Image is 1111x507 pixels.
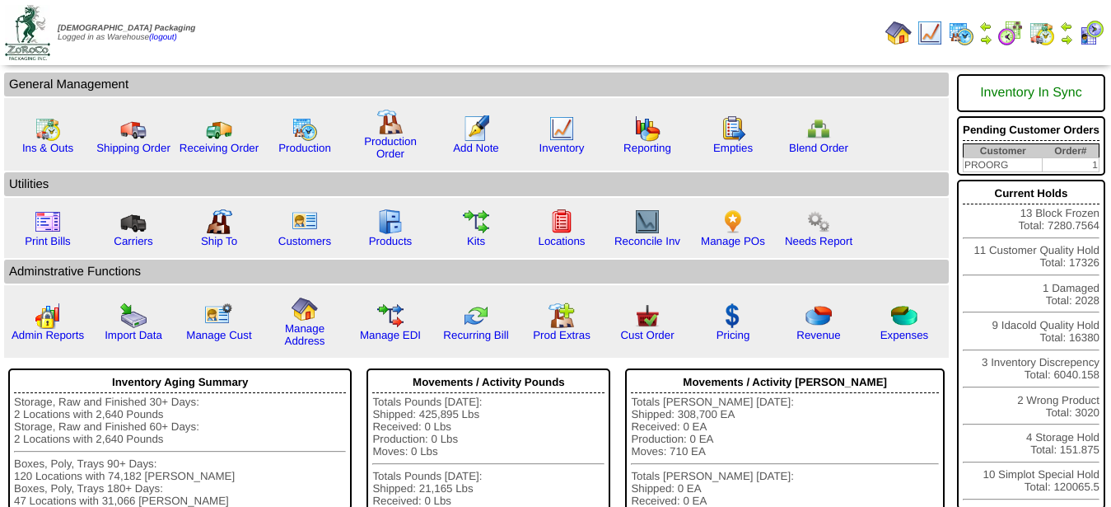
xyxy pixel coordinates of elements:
div: Inventory Aging Summary [14,372,346,393]
a: Reconcile Inv [614,235,680,247]
a: Locations [538,235,585,247]
img: graph.gif [634,115,661,142]
a: Carriers [114,235,152,247]
a: Manage POs [701,235,765,247]
a: Ship To [201,235,237,247]
img: arrowleft.gif [979,20,992,33]
td: Utilities [4,172,949,196]
img: workflow.png [805,209,832,235]
img: cust_order.png [634,303,661,329]
img: line_graph2.gif [634,209,661,235]
img: home.gif [292,296,318,322]
a: Inventory [539,142,585,154]
a: Add Note [453,142,499,154]
span: [DEMOGRAPHIC_DATA] Packaging [58,24,195,33]
a: Recurring Bill [443,329,508,341]
img: line_graph.gif [917,20,943,46]
a: Revenue [796,329,840,341]
img: managecust.png [204,303,235,329]
span: Logged in as Warehouse [58,24,195,42]
a: Cust Order [620,329,674,341]
img: calendarprod.gif [948,20,974,46]
img: invoice2.gif [35,209,61,235]
a: Products [369,235,413,247]
img: arrowleft.gif [1060,20,1073,33]
img: pie_chart.png [805,303,832,329]
img: edi.gif [377,303,404,329]
img: truck2.gif [206,115,232,142]
a: Print Bills [25,235,71,247]
img: reconcile.gif [463,303,489,329]
img: calendarprod.gif [292,115,318,142]
a: Pricing [717,329,750,341]
a: Needs Report [785,235,852,247]
a: Import Data [105,329,162,341]
img: arrowright.gif [1060,33,1073,46]
a: Production Order [364,135,417,160]
img: customers.gif [292,209,318,235]
div: Current Holds [963,183,1099,204]
img: home.gif [885,20,912,46]
img: po.png [720,209,746,235]
th: Customer [963,144,1042,158]
a: Shipping Order [96,142,170,154]
div: Storage, Raw and Finished 30+ Days: 2 Locations with 2,640 Pounds Storage, Raw and Finished 60+ D... [14,396,346,507]
a: Prod Extras [533,329,591,341]
div: Movements / Activity Pounds [372,372,605,393]
a: Reporting [623,142,671,154]
div: Pending Customer Orders [963,120,1099,141]
img: workflow.gif [463,209,489,235]
a: Customers [278,235,331,247]
td: Adminstrative Functions [4,260,949,284]
img: factory2.gif [206,209,232,235]
a: Manage Address [285,322,325,347]
a: (logout) [149,33,177,42]
a: Blend Order [789,142,848,154]
img: calendarcustomer.gif [1078,20,1104,46]
th: Order# [1043,144,1099,158]
div: Inventory In Sync [963,77,1099,109]
img: pie_chart2.png [891,303,917,329]
img: calendarinout.gif [35,115,61,142]
div: Movements / Activity [PERSON_NAME] [631,372,939,393]
a: Admin Reports [12,329,84,341]
img: network.png [805,115,832,142]
a: Manage Cust [186,329,251,341]
a: Empties [713,142,753,154]
a: Ins & Outs [22,142,73,154]
img: line_graph.gif [548,115,575,142]
img: dollar.gif [720,303,746,329]
img: cabinet.gif [377,209,404,235]
img: workorder.gif [720,115,746,142]
img: truck3.gif [120,209,147,235]
td: PROORG [963,158,1042,172]
img: orders.gif [463,115,489,142]
a: Receiving Order [180,142,259,154]
img: import.gif [120,303,147,329]
img: prodextras.gif [548,303,575,329]
img: locations.gif [548,209,575,235]
img: factory.gif [377,109,404,135]
td: 1 [1043,158,1099,172]
a: Production [278,142,331,154]
img: truck.gif [120,115,147,142]
img: calendarinout.gif [1029,20,1055,46]
a: Kits [467,235,485,247]
td: General Management [4,73,949,96]
a: Manage EDI [360,329,421,341]
img: arrowright.gif [979,33,992,46]
img: zoroco-logo-small.webp [5,5,50,60]
img: graph2.png [35,303,61,329]
a: Expenses [880,329,929,341]
img: calendarblend.gif [997,20,1024,46]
